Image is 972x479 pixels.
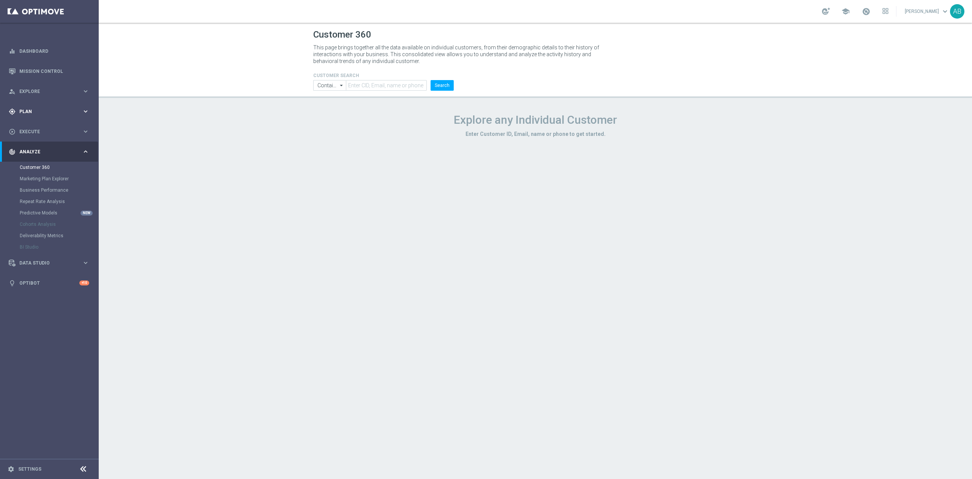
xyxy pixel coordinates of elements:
[20,233,79,239] a: Deliverability Metrics
[9,273,89,293] div: Optibot
[20,187,79,193] a: Business Performance
[8,48,90,54] button: equalizer Dashboard
[8,466,14,473] i: settings
[313,44,606,65] p: This page brings together all the data available on individual customers, from their demographic ...
[841,7,850,16] span: school
[9,260,82,266] div: Data Studio
[19,273,79,293] a: Optibot
[8,129,90,135] button: play_circle_outline Execute keyboard_arrow_right
[313,113,757,127] h1: Explore any Individual Customer
[8,68,90,74] button: Mission Control
[904,6,950,17] a: [PERSON_NAME]keyboard_arrow_down
[9,88,82,95] div: Explore
[20,162,98,173] div: Customer 360
[9,88,16,95] i: person_search
[19,150,82,154] span: Analyze
[82,108,89,115] i: keyboard_arrow_right
[19,129,82,134] span: Execute
[9,280,16,287] i: lightbulb
[9,108,82,115] div: Plan
[20,176,79,182] a: Marketing Plan Explorer
[941,7,949,16] span: keyboard_arrow_down
[9,41,89,61] div: Dashboard
[20,173,98,184] div: Marketing Plan Explorer
[8,109,90,115] button: gps_fixed Plan keyboard_arrow_right
[9,148,16,155] i: track_changes
[82,148,89,155] i: keyboard_arrow_right
[79,280,89,285] div: +10
[346,80,427,91] input: Enter CID, Email, name or phone
[9,108,16,115] i: gps_fixed
[19,61,89,81] a: Mission Control
[20,164,79,170] a: Customer 360
[8,88,90,95] button: person_search Explore keyboard_arrow_right
[20,184,98,196] div: Business Performance
[82,88,89,95] i: keyboard_arrow_right
[18,467,41,471] a: Settings
[313,29,757,40] h1: Customer 360
[20,241,98,253] div: BI Studio
[19,41,89,61] a: Dashboard
[19,109,82,114] span: Plan
[20,230,98,241] div: Deliverability Metrics
[313,131,757,137] h3: Enter Customer ID, Email, name or phone to get started.
[82,259,89,266] i: keyboard_arrow_right
[8,260,90,266] button: Data Studio keyboard_arrow_right
[20,210,79,216] a: Predictive Models
[9,128,82,135] div: Execute
[313,73,454,78] h4: CUSTOMER SEARCH
[9,61,89,81] div: Mission Control
[80,211,93,216] div: NEW
[338,80,346,90] i: arrow_drop_down
[8,280,90,286] button: lightbulb Optibot +10
[950,4,964,19] div: AB
[82,128,89,135] i: keyboard_arrow_right
[9,128,16,135] i: play_circle_outline
[20,196,98,207] div: Repeat Rate Analysis
[19,89,82,94] span: Explore
[20,219,98,230] div: Cohorts Analysis
[431,80,454,91] button: Search
[19,261,82,265] span: Data Studio
[9,148,82,155] div: Analyze
[20,199,79,205] a: Repeat Rate Analysis
[20,207,98,219] div: Predictive Models
[8,149,90,155] button: track_changes Analyze keyboard_arrow_right
[9,48,16,55] i: equalizer
[313,80,346,91] input: Contains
